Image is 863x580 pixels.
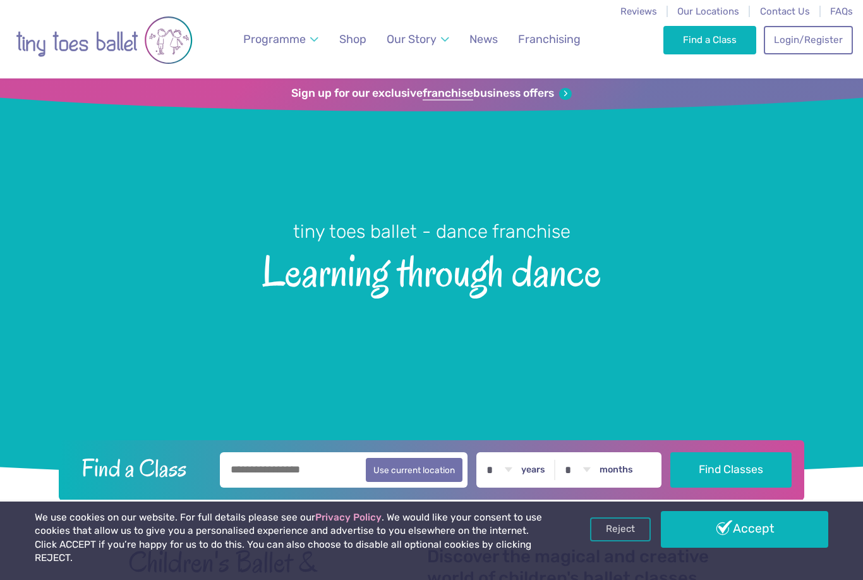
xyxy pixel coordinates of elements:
[518,32,581,46] span: Franchising
[16,8,193,72] img: tiny toes ballet
[35,511,550,565] p: We use cookies on our website. For full details please see our . We would like your consent to us...
[760,6,810,17] a: Contact Us
[387,32,437,46] span: Our Story
[291,87,571,101] a: Sign up for our exclusivefranchisebusiness offers
[677,6,739,17] a: Our Locations
[590,517,651,541] a: Reject
[521,464,545,476] label: years
[764,26,852,54] a: Login/Register
[464,25,504,54] a: News
[600,464,633,476] label: months
[334,25,372,54] a: Shop
[830,6,853,17] a: FAQs
[670,452,792,488] button: Find Classes
[620,6,657,17] a: Reviews
[366,458,462,482] button: Use current location
[339,32,366,46] span: Shop
[469,32,498,46] span: News
[315,512,382,523] a: Privacy Policy
[663,26,756,54] a: Find a Class
[243,32,306,46] span: Programme
[293,221,570,242] small: tiny toes ballet - dance franchise
[238,25,325,54] a: Programme
[512,25,586,54] a: Franchising
[22,244,841,295] span: Learning through dance
[423,87,473,101] strong: franchise
[71,452,212,484] h2: Find a Class
[661,511,828,548] a: Accept
[381,25,456,54] a: Our Story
